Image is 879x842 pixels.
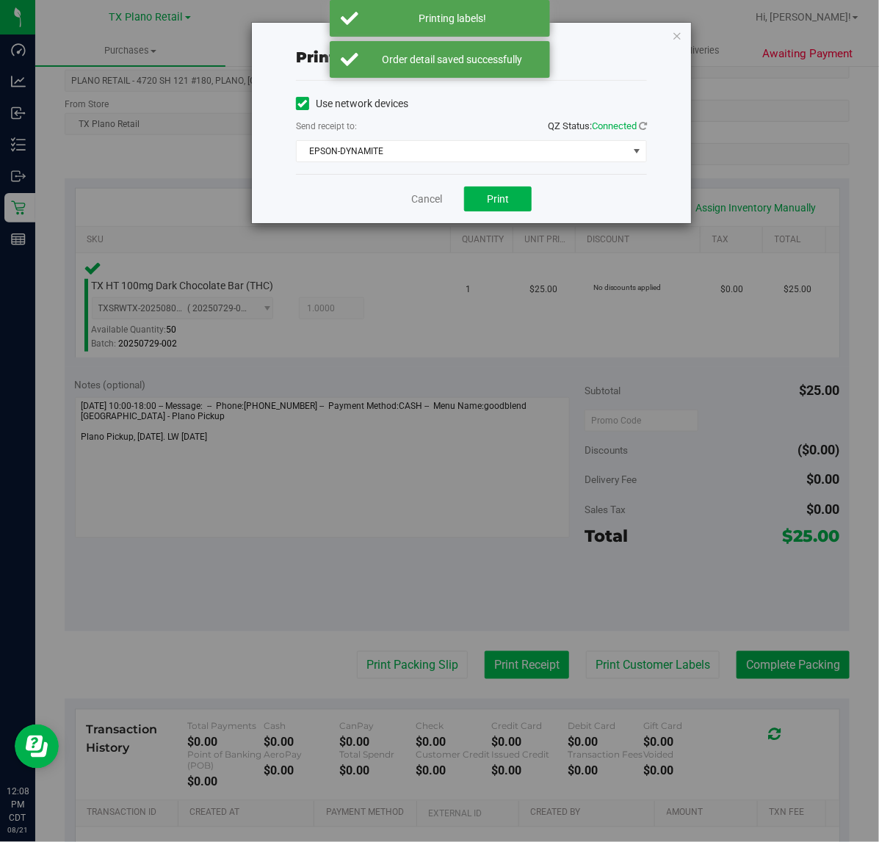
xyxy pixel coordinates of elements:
a: Cancel [411,192,442,207]
span: Print receipt [296,48,401,66]
span: EPSON-DYNAMITE [297,141,628,161]
iframe: Resource center [15,725,59,769]
div: Printing labels! [366,11,539,26]
span: Print [487,193,509,205]
label: Use network devices [296,96,408,112]
div: Order detail saved successfully [366,52,539,67]
span: QZ Status: [548,120,647,131]
span: Connected [592,120,637,131]
label: Send receipt to: [296,120,357,133]
button: Print [464,186,532,211]
span: select [628,141,646,161]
